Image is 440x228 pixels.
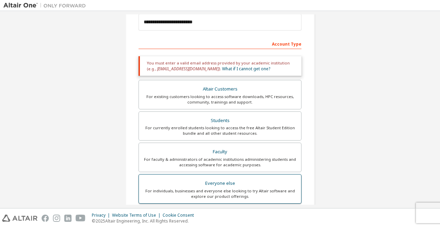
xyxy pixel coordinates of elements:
div: Everyone else [143,179,297,188]
div: Cookie Consent [163,213,198,218]
div: Faculty [143,147,297,157]
img: altair_logo.svg [2,215,37,222]
div: Students [143,116,297,125]
a: What if I cannot get one? [222,66,270,72]
img: Altair One [3,2,89,9]
span: [EMAIL_ADDRESS][DOMAIN_NAME] [157,66,219,72]
div: Privacy [92,213,112,218]
div: Website Terms of Use [112,213,163,218]
div: For existing customers looking to access software downloads, HPC resources, community, trainings ... [143,94,297,105]
div: For faculty & administrators of academic institutions administering students and accessing softwa... [143,157,297,168]
div: Altair Customers [143,84,297,94]
p: © 2025 Altair Engineering, Inc. All Rights Reserved. [92,218,198,224]
div: You must enter a valid email address provided by your academic institution (e.g., ). [139,56,301,76]
div: For individuals, businesses and everyone else looking to try Altair software and explore our prod... [143,188,297,199]
div: Account Type [139,38,301,49]
div: For currently enrolled students looking to access the free Altair Student Edition bundle and all ... [143,125,297,136]
img: facebook.svg [42,215,49,222]
img: linkedin.svg [64,215,71,222]
img: instagram.svg [53,215,60,222]
img: youtube.svg [76,215,86,222]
